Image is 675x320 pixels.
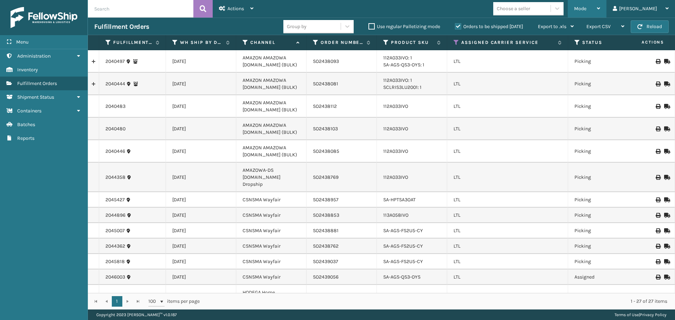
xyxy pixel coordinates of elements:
i: Print BOL [656,81,660,86]
i: Mark as Shipped [664,213,668,218]
td: SO2438081 [307,73,377,95]
span: Menu [16,39,28,45]
i: Mark as Shipped [664,59,668,64]
a: 113A058IVO [383,212,409,218]
td: LTL [447,285,568,307]
i: Print BOL [656,213,660,218]
td: SO2438769 [307,163,377,192]
td: Picking [568,254,638,269]
div: | [615,309,667,320]
td: CSNSMA Wayfair [236,208,307,223]
td: [DATE] [166,95,236,118]
a: 2045007 [105,227,125,234]
td: SO2433552 [307,285,377,307]
td: LTL [447,50,568,73]
i: Print BOL [656,228,660,233]
a: SA-AGS-FS2U5-CY [383,228,423,234]
span: 100 [148,298,159,305]
i: Mark as Shipped [664,149,668,154]
span: Containers [17,108,41,114]
label: WH Ship By Date [180,39,223,46]
td: [DATE] [166,118,236,140]
i: Print BOL [656,259,660,264]
div: Choose a seller [497,5,530,12]
td: Assigned [568,269,638,285]
td: LTL [447,140,568,163]
td: Picking [568,208,638,223]
td: Picking [568,239,638,254]
td: Picking [568,73,638,95]
td: SO2438957 [307,192,377,208]
td: [DATE] [166,208,236,223]
span: Actions [619,37,668,48]
td: CSNSMA Wayfair [236,192,307,208]
td: Picking [568,118,638,140]
td: AMAZON AMAZOWA [DOMAIN_NAME] (BULK) [236,73,307,95]
td: SO2438085 [307,140,377,163]
a: Privacy Policy [640,312,667,317]
label: Use regular Palletizing mode [368,24,440,30]
td: SO2438853 [307,208,377,223]
i: Print BOL [656,149,660,154]
td: Picking [568,50,638,73]
td: Picking [568,163,638,192]
td: Picking [568,285,638,307]
td: AMAZON AMAZOWA [DOMAIN_NAME] (BULK) [236,50,307,73]
p: Copyright 2023 [PERSON_NAME]™ v 1.0.187 [96,309,177,320]
td: SO2438881 [307,223,377,239]
a: 2040444 [105,80,125,87]
span: Fulfillment Orders [17,80,57,86]
i: Print BOL [656,59,660,64]
td: [DATE] [166,254,236,269]
a: 2045818 [105,258,125,265]
a: Terms of Use [615,312,639,317]
td: LTL [447,95,568,118]
i: Mark as Shipped [664,259,668,264]
td: SO2438103 [307,118,377,140]
div: Group by [287,23,307,30]
a: 112A033IVO [383,148,408,154]
td: CSNSMA Wayfair [236,269,307,285]
td: LTL [447,118,568,140]
i: Mark as Shipped [664,244,668,249]
td: LTL [447,163,568,192]
i: Print BOL [656,104,660,109]
td: [DATE] [166,192,236,208]
a: SA-AGS-FS2U5-CY [383,259,423,265]
i: Mark as Shipped [664,104,668,109]
td: LTL [447,208,568,223]
span: Export CSV [586,24,611,30]
td: LTL [447,73,568,95]
a: 2044896 [105,212,126,219]
span: items per page [148,296,200,307]
a: 112A033IVO: 1 [383,55,412,61]
i: Mark as Shipped [664,175,668,180]
td: LTL [447,223,568,239]
td: Picking [568,140,638,163]
td: [DATE] [166,140,236,163]
a: 2044358 [105,174,126,181]
a: 2012872 [105,293,124,300]
a: 112A033IVO: 1 [383,77,412,83]
a: 2046003 [105,274,125,281]
span: Administration [17,53,51,59]
a: SA-AGS-QS3-OYS [383,274,420,280]
td: [DATE] [166,239,236,254]
i: Mark as Shipped [664,197,668,202]
td: AMAZOWA-DS [DOMAIN_NAME] Dropship [236,163,307,192]
td: LTL [447,269,568,285]
i: Print BOL [656,244,660,249]
a: 1 [112,296,122,307]
i: Print BOL [656,275,660,280]
a: SA-HPTSA3OAT [383,197,416,203]
td: LTL [447,192,568,208]
td: HODEGA Home [DOMAIN_NAME] [236,285,307,307]
i: Mark as Shipped [664,81,668,86]
a: SA-AGS-FS2U5-CY [383,243,423,249]
a: 112A033IVO [383,103,408,109]
td: AMAZON AMAZOWA [DOMAIN_NAME] (BULK) [236,118,307,140]
td: AMAZON AMAZOWA [DOMAIN_NAME] (BULK) [236,140,307,163]
a: 2040480 [105,125,126,132]
a: 2040446 [105,148,125,155]
td: CSNSMA Wayfair [236,239,307,254]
